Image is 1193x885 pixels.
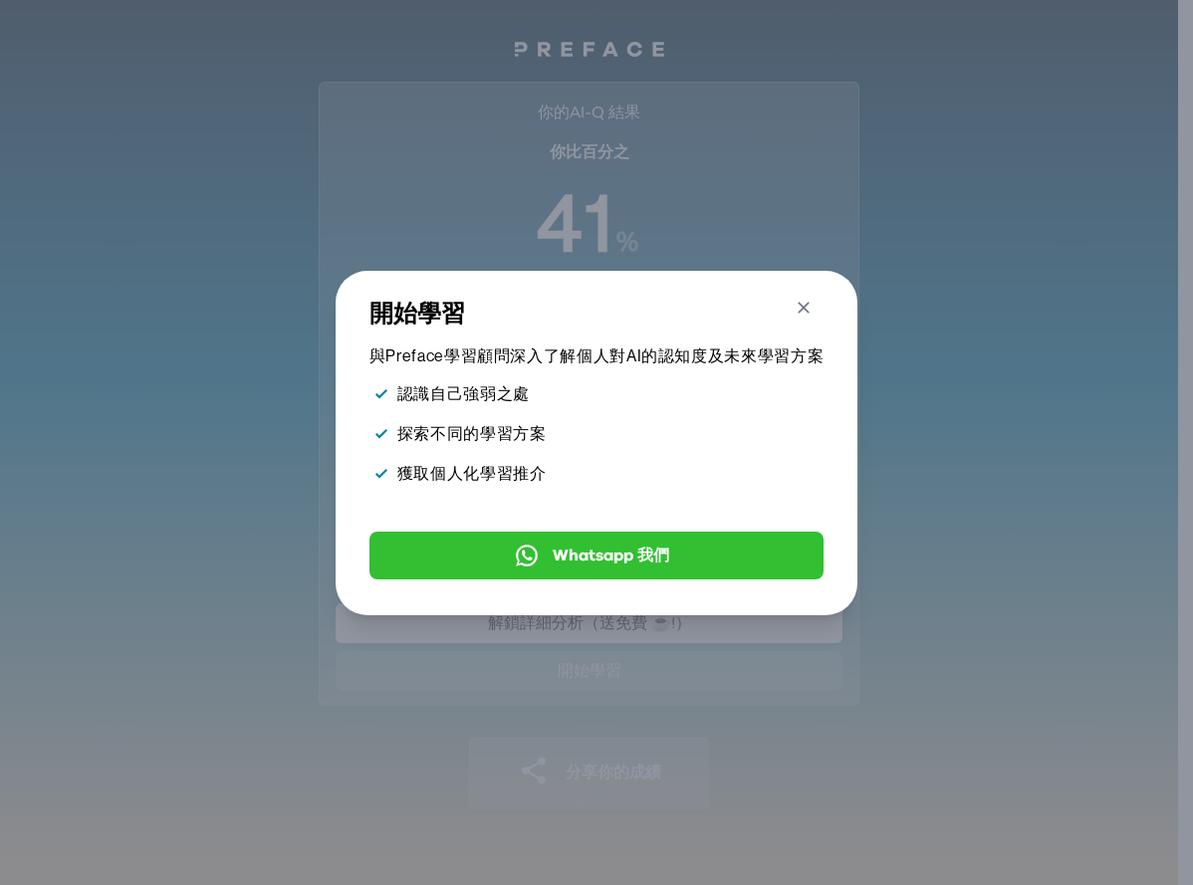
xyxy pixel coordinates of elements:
[369,422,824,446] li: 探索不同的學習方案
[369,462,824,486] li: 獲取個人化學習推介
[553,544,669,567] span: Whatsapp 我們
[369,382,824,406] li: 認識自己強弱之處
[369,299,824,331] h3: 開始學習
[369,532,824,579] button: Whatsapp 我們
[369,346,824,366] p: 與Preface學習顧問深入了解個人對AI的認知度及未來學習方案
